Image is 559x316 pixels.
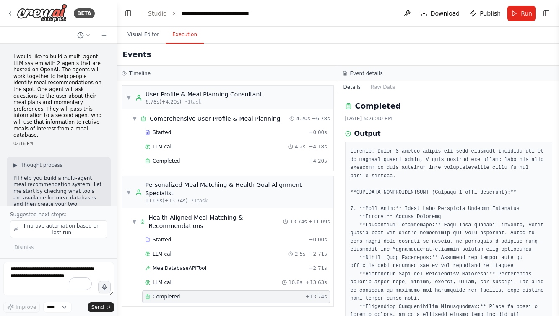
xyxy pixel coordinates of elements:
[13,162,62,168] button: ▶Thought process
[338,81,366,93] button: Details
[296,115,310,122] span: 4.20s
[541,8,552,19] button: Show right sidebar
[309,265,327,272] span: + 2.71s
[350,70,383,77] h3: Event details
[431,9,460,18] span: Download
[13,140,104,147] div: 02:16 PM
[146,90,262,98] div: User Profile & Meal Planning Consultant
[290,218,307,225] span: 13.74s
[74,30,94,40] button: Switch to previous chat
[122,8,134,19] button: Hide left sidebar
[121,26,166,44] button: Visual Editor
[146,181,329,197] div: Personalized Meal Matching & Health Goal Alignment Specialist
[148,10,167,17] a: Studio
[132,115,137,122] span: ▼
[126,94,131,101] span: ▼
[345,115,553,122] div: [DATE] 5:26:40 PM
[312,115,330,122] span: + 6.78s
[17,4,67,23] img: Logo
[20,223,104,236] span: Improve automation based on last run
[150,114,280,123] div: Comprehensive User Profile & Meal Planning
[88,302,114,312] button: Send
[309,218,330,225] span: + 11.09s
[14,244,34,251] span: Dismiss
[146,197,188,204] span: 11.09s (+13.74s)
[122,49,151,60] h2: Events
[153,129,171,136] span: Started
[91,304,104,311] span: Send
[306,279,327,286] span: + 13.63s
[21,162,62,168] span: Thought process
[480,9,501,18] span: Publish
[146,98,181,105] span: 6.78s (+4.20s)
[185,98,201,105] span: • 1 task
[295,143,305,150] span: 4.2s
[309,236,327,243] span: + 0.00s
[74,8,95,18] div: BETA
[10,211,107,218] p: Suggested next steps:
[355,100,401,112] h2: Completed
[148,213,283,230] div: Health-Aligned Meal Matching & Recommendations
[507,6,536,21] button: Run
[153,293,180,300] span: Completed
[16,304,36,311] span: Improve
[98,281,111,293] button: Click to speak your automation idea
[366,81,400,93] button: Raw Data
[166,26,204,44] button: Execution
[191,197,208,204] span: • 1 task
[306,293,327,300] span: + 13.74s
[153,265,206,272] span: MealDatabaseAPITool
[153,236,171,243] span: Started
[289,279,302,286] span: 10.8s
[148,9,249,18] nav: breadcrumb
[10,220,107,238] button: Improve automation based on last run
[153,158,180,164] span: Completed
[295,251,305,257] span: 2.5s
[521,9,532,18] span: Run
[354,129,381,139] h3: Output
[3,302,40,313] button: Improve
[309,158,327,164] span: + 4.20s
[153,143,173,150] span: LLM call
[153,251,173,257] span: LLM call
[309,129,327,136] span: + 0.00s
[417,6,463,21] button: Download
[129,70,151,77] h3: Timeline
[466,6,504,21] button: Publish
[13,54,104,139] p: I would like to build a multi-agent LLM system with 2 agents that are hosted on OpenAI. The agent...
[3,262,114,295] textarea: To enrich screen reader interactions, please activate Accessibility in Grammarly extension settings
[13,175,104,215] p: I'll help you build a multi-agent meal recommendation system! Let me start by checking what tools...
[309,251,327,257] span: + 2.71s
[153,279,173,286] span: LLM call
[132,218,137,225] span: ▼
[309,143,327,150] span: + 4.18s
[126,189,131,196] span: ▼
[10,241,38,253] button: Dismiss
[97,30,111,40] button: Start a new chat
[13,162,17,168] span: ▶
